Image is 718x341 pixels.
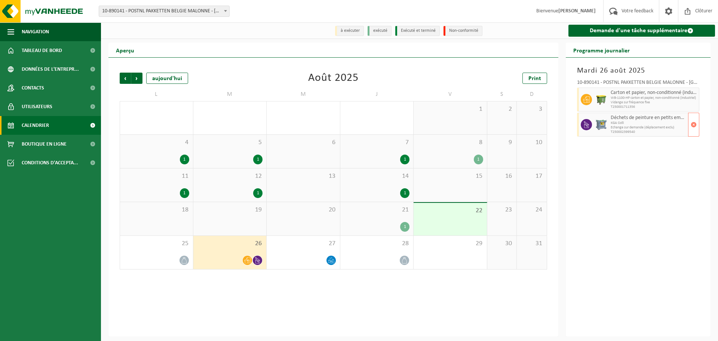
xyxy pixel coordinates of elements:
span: Déchets de peinture en petits emballages [611,115,687,121]
span: 27 [270,240,336,248]
span: 6 [270,138,336,147]
div: 1 [400,155,409,164]
span: 15 [417,172,483,180]
td: M [267,88,340,101]
span: 11 [124,172,189,180]
span: Carton et papier, non-conditionné (industriel) [611,90,697,96]
div: 1 [474,155,483,164]
span: Boutique en ligne [22,135,67,153]
div: 1 [400,188,409,198]
div: 1 [180,188,189,198]
span: 10 [521,138,543,147]
span: Données de l'entrepr... [22,60,79,79]
span: 22 [417,207,483,215]
span: 2 [491,105,513,113]
td: L [120,88,193,101]
a: Print [522,73,547,84]
span: 7 [344,138,410,147]
span: 20 [270,206,336,214]
span: 10-890141 - POSTNL PAKKETTEN BELGIE MALONNE - MALONNE [99,6,230,17]
li: à exécuter [335,26,364,36]
h3: Mardi 26 août 2025 [577,65,700,76]
span: Suivant [131,73,142,84]
div: 1 [180,155,189,164]
td: D [517,88,547,101]
td: V [414,88,487,101]
span: 23 [491,206,513,214]
span: Précédent [120,73,131,84]
span: 31 [521,240,543,248]
span: 9 [491,138,513,147]
span: Vidange sur fréquence fixe [611,100,697,105]
h2: Programme journalier [566,43,637,57]
span: 19 [197,206,263,214]
div: aujourd'hui [146,73,188,84]
span: 8 [417,138,483,147]
span: 18 [124,206,189,214]
img: WB-1100-HPE-GN-50 [596,94,607,105]
span: 5 [197,138,263,147]
div: 1 [253,188,263,198]
span: 1 [417,105,483,113]
span: 14 [344,172,410,180]
span: T250001711356 [611,105,697,109]
span: 13 [270,172,336,180]
span: 28 [344,240,410,248]
td: M [193,88,267,101]
div: 1 [400,222,409,232]
h2: Aperçu [108,43,142,57]
span: 10-890141 - POSTNL PAKKETTEN BELGIE MALONNE - MALONNE [99,6,229,16]
span: 26 [197,240,263,248]
img: PB-AP-0800-MET-02-01 [596,119,607,130]
span: Contacts [22,79,44,97]
a: Demande d'une tâche supplémentaire [568,25,715,37]
span: 17 [521,172,543,180]
span: 16 [491,172,513,180]
span: Print [528,76,541,82]
div: 1 [253,155,263,164]
span: 24 [521,206,543,214]
span: T250002399540 [611,130,687,134]
span: Calendrier [22,116,49,135]
strong: [PERSON_NAME] [558,8,596,14]
span: Conditions d'accepta... [22,153,78,172]
div: Août 2025 [308,73,359,84]
span: 12 [197,172,263,180]
li: Non-conformité [444,26,482,36]
span: 4 [124,138,189,147]
span: WB-1100-HP carton et papier, non-conditionné (industriel) [611,96,697,100]
span: KGA Colli [611,121,687,125]
div: 10-890141 - POSTNL PAKKETTEN BELGIE MALONNE - [GEOGRAPHIC_DATA] [577,80,700,88]
span: Tableau de bord [22,41,62,60]
span: 3 [521,105,543,113]
li: Exécuté et terminé [395,26,440,36]
td: J [340,88,414,101]
li: exécuté [368,26,392,36]
span: Utilisateurs [22,97,52,116]
td: S [487,88,517,101]
span: Navigation [22,22,49,41]
span: 29 [417,240,483,248]
span: 25 [124,240,189,248]
span: 30 [491,240,513,248]
span: Echange sur demande (déplacement exclu) [611,125,687,130]
span: 21 [344,206,410,214]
